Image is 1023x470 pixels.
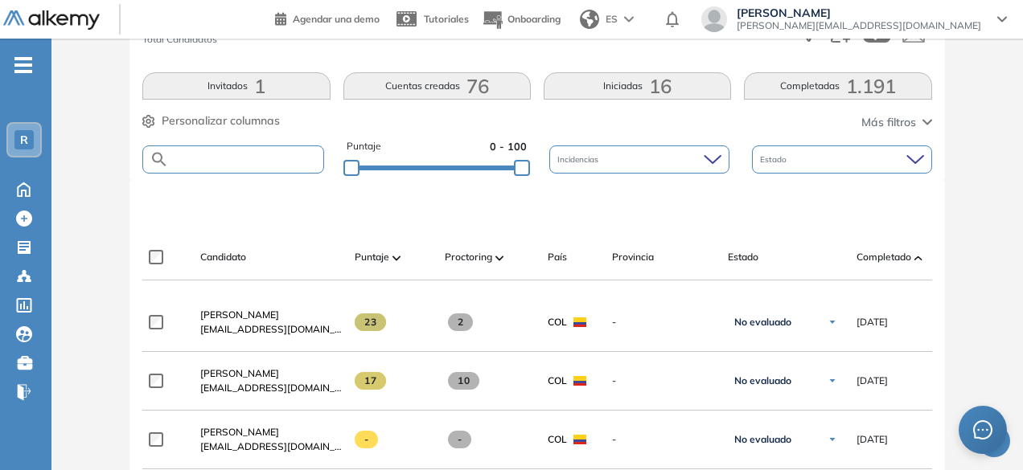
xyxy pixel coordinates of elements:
[142,32,217,47] span: Total Candidatos
[275,8,380,27] a: Agendar una demo
[200,308,342,322] a: [PERSON_NAME]
[573,435,586,444] img: COL
[3,10,100,31] img: Logo
[200,322,342,337] span: [EMAIL_ADDRESS][DOMAIN_NAME]
[20,133,28,146] span: R
[557,153,602,166] span: Incidencias
[507,13,561,25] span: Onboarding
[200,366,342,381] a: [PERSON_NAME]
[200,381,342,395] span: [EMAIL_ADDRESS][DOMAIN_NAME]
[445,250,492,264] span: Proctoring
[737,19,981,32] span: [PERSON_NAME][EMAIL_ADDRESS][DOMAIN_NAME]
[14,63,32,67] i: -
[737,6,981,19] span: [PERSON_NAME]
[392,255,401,260] img: [missing "en.ARROW_ALT" translation]
[162,112,280,129] span: Personalizar columnas
[573,376,586,386] img: COL
[752,145,932,174] div: Estado
[612,315,715,329] span: -
[200,439,342,454] span: [EMAIL_ADDRESS][DOMAIN_NAME]
[548,432,567,447] span: COL
[857,250,911,264] span: Completado
[495,255,503,260] img: [missing "en.ARROW_ALT" translation]
[606,12,618,27] span: ES
[760,153,790,166] span: Estado
[548,250,567,264] span: País
[728,250,758,264] span: Estado
[580,10,599,29] img: world
[347,139,381,154] span: Puntaje
[857,432,888,447] span: [DATE]
[549,145,729,174] div: Incidencias
[548,374,567,388] span: COL
[142,72,330,100] button: Invitados1
[200,250,246,264] span: Candidato
[448,372,479,390] span: 10
[544,72,731,100] button: Iniciadas16
[744,72,931,100] button: Completadas1.191
[624,16,634,22] img: arrow
[200,367,279,379] span: [PERSON_NAME]
[200,425,342,439] a: [PERSON_NAME]
[861,114,932,131] button: Más filtros
[861,114,916,131] span: Más filtros
[612,374,715,388] span: -
[424,13,469,25] span: Tutoriales
[150,149,169,170] img: SEARCH_ALT
[355,431,378,448] span: -
[612,250,654,264] span: Provincia
[828,376,837,386] img: Ícono de flecha
[200,426,279,438] span: [PERSON_NAME]
[857,315,888,329] span: [DATE]
[734,316,791,329] span: No evaluado
[448,431,471,448] span: -
[293,13,380,25] span: Agendar una demo
[914,255,922,260] img: [missing "en.ARROW_ALT" translation]
[734,374,791,387] span: No evaluado
[482,2,561,37] button: Onboarding
[343,72,531,100] button: Cuentas creadas76
[142,112,280,129] button: Personalizar columnas
[828,435,837,444] img: Ícono de flecha
[973,420,992,439] span: message
[200,309,279,321] span: [PERSON_NAME]
[355,250,389,264] span: Puntaje
[612,432,715,447] span: -
[355,372,386,390] span: 17
[355,313,386,331] span: 23
[448,313,473,331] span: 2
[734,433,791,446] span: No evaluado
[548,315,567,329] span: COL
[857,374,888,388] span: [DATE]
[828,317,837,327] img: Ícono de flecha
[573,317,586,327] img: COL
[490,139,527,154] span: 0 - 100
